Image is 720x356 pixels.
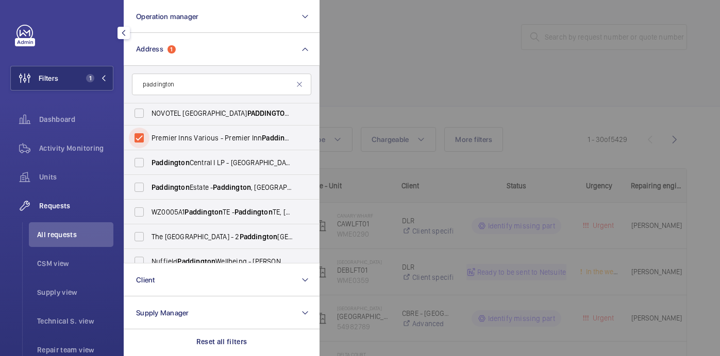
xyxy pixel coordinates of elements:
span: Supply view [37,287,113,297]
span: Requests [39,201,113,211]
span: Filters [39,73,58,83]
span: Activity Monitoring [39,143,113,153]
span: 1 [86,74,94,82]
span: Dashboard [39,114,113,124]
span: Technical S. view [37,316,113,326]
button: Filters1 [10,66,113,91]
span: Units [39,172,113,182]
span: Repair team view [37,345,113,355]
span: CSM view [37,258,113,269]
span: All requests [37,229,113,240]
